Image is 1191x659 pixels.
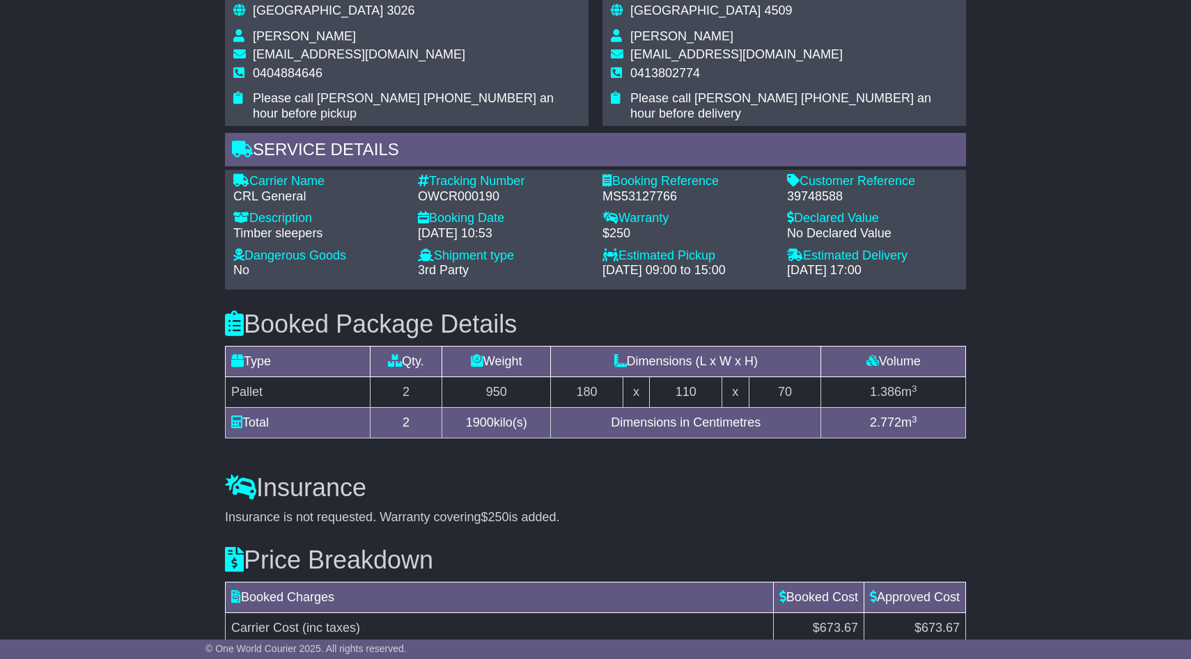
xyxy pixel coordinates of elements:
[787,226,958,241] div: No Declared Value
[551,377,623,408] td: 180
[630,3,761,17] span: [GEOGRAPHIC_DATA]
[418,211,589,226] div: Booking Date
[912,414,917,424] sup: 3
[370,408,442,438] td: 2
[370,347,442,377] td: Qty.
[418,263,469,277] span: 3rd Party
[233,189,404,205] div: CRL General
[370,377,442,408] td: 2
[442,347,551,377] td: Weight
[253,29,356,43] span: [PERSON_NAME]
[226,347,371,377] td: Type
[466,415,494,429] span: 1900
[205,643,407,654] span: © One World Courier 2025. All rights reserved.
[233,263,249,277] span: No
[602,189,773,205] div: MS53127766
[787,174,958,189] div: Customer Reference
[602,226,773,241] div: $250
[821,347,966,377] td: Volume
[787,263,958,278] div: [DATE] 17:00
[551,408,821,438] td: Dimensions in Centimetres
[418,189,589,205] div: OWCR000190
[912,383,917,394] sup: 3
[914,621,960,635] span: $673.67
[225,474,966,502] h3: Insurance
[233,226,404,241] div: Timber sleepers
[650,377,722,408] td: 110
[551,347,821,377] td: Dimensions (L x W x H)
[226,377,371,408] td: Pallet
[481,510,509,524] span: $250
[602,248,773,264] div: Estimated Pickup
[225,510,966,525] div: Insurance is not requested. Warranty covering is added.
[226,582,774,613] td: Booked Charges
[233,248,404,264] div: Dangerous Goods
[787,189,958,205] div: 39748588
[623,377,650,408] td: x
[630,47,843,61] span: [EMAIL_ADDRESS][DOMAIN_NAME]
[602,263,773,278] div: [DATE] 09:00 to 15:00
[787,211,958,226] div: Declared Value
[253,47,465,61] span: [EMAIL_ADDRESS][DOMAIN_NAME]
[225,546,966,574] h3: Price Breakdown
[233,211,404,226] div: Description
[813,621,858,635] span: $673.67
[630,66,700,80] span: 0413802774
[787,248,958,264] div: Estimated Delivery
[749,377,821,408] td: 70
[773,582,864,613] td: Booked Cost
[864,582,965,613] td: Approved Cost
[302,621,360,635] span: (inc taxes)
[418,226,589,241] div: [DATE] 10:53
[602,174,773,189] div: Booking Reference
[870,385,901,399] span: 1.386
[442,408,551,438] td: kilo(s)
[225,133,966,170] div: Service Details
[253,3,383,17] span: [GEOGRAPHIC_DATA]
[821,377,966,408] td: m
[764,3,792,17] span: 4509
[442,377,551,408] td: 950
[870,415,901,429] span: 2.772
[233,174,404,189] div: Carrier Name
[226,408,371,438] td: Total
[253,66,322,80] span: 0404884646
[722,377,749,408] td: x
[630,29,733,43] span: [PERSON_NAME]
[602,211,773,226] div: Warranty
[253,91,554,120] span: Please call [PERSON_NAME] [PHONE_NUMBER] an hour before pickup
[418,174,589,189] div: Tracking Number
[418,248,589,264] div: Shipment type
[231,621,299,635] span: Carrier Cost
[630,91,931,120] span: Please call [PERSON_NAME] [PHONE_NUMBER] an hour before delivery
[821,408,966,438] td: m
[387,3,414,17] span: 3026
[225,310,966,338] h3: Booked Package Details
